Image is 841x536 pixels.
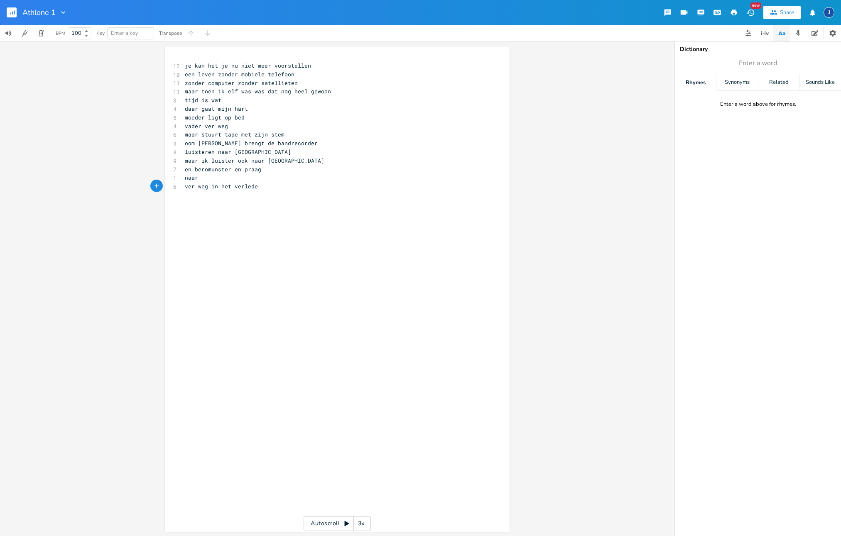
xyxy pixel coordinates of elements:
[185,122,228,130] span: vader ver weg
[111,29,138,37] span: Enter a key
[354,516,369,531] div: 3x
[185,62,311,69] span: je kan het je nu niet meer voorstellen
[56,31,65,36] div: BPM
[185,139,318,147] span: oom [PERSON_NAME] brengt de bandrecorder
[185,148,291,156] span: luisteren naar [GEOGRAPHIC_DATA]
[680,46,836,52] div: Dictionary
[185,131,284,138] span: maar stuurt tape met zijn stem
[185,79,298,87] span: zonder computer zonder satellieten
[758,74,799,91] div: Related
[739,58,777,68] span: Enter a word
[185,157,324,164] span: maar ik luister ook naar [GEOGRAPHIC_DATA]
[159,31,182,36] div: Transpose
[763,6,801,19] button: Share
[304,516,371,531] div: Autoscroll
[185,183,258,190] span: ver weg in het verlede
[716,74,758,91] div: Synonyms
[185,174,198,181] span: naar
[824,3,834,22] button: J
[185,105,248,112] span: daar gaat mijn hart
[824,7,834,18] div: Jirzi Hajek
[96,31,105,36] div: Key
[800,74,841,91] div: Sounds Like
[22,9,56,16] span: Athlone 1
[742,5,759,20] button: New
[185,71,294,78] span: een leven zonder mobiele telefoon
[185,166,261,173] span: en beromunster en praag
[185,96,221,104] span: tijd is wat
[185,88,331,95] span: maar toen ik elf was was dat nog heel gewoon
[675,74,716,91] div: Rhymes
[185,114,245,121] span: moeder ligt op bed
[750,2,761,9] div: New
[780,9,794,16] div: Share
[720,101,796,108] div: Enter a word above for rhymes.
